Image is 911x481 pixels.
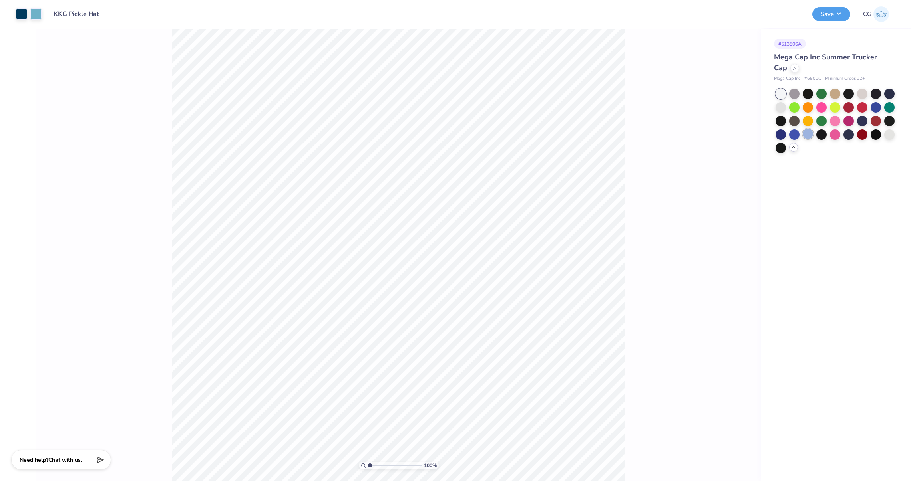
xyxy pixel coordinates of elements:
strong: Need help? [20,456,48,464]
input: Untitled Design [48,6,106,22]
div: # 513506A [774,39,806,49]
span: 100 % [424,462,437,469]
span: Mega Cap Inc [774,75,800,82]
a: CG [863,6,889,22]
span: # 6801C [804,75,821,82]
span: CG [863,10,871,19]
img: Charley Goldstein [873,6,889,22]
span: Minimum Order: 12 + [825,75,865,82]
span: Chat with us. [48,456,82,464]
span: Mega Cap Inc Summer Trucker Cap [774,52,877,73]
button: Save [812,7,850,21]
